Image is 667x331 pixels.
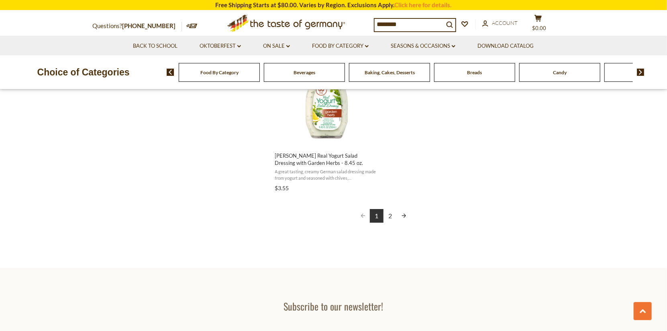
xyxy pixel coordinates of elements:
img: next arrow [637,69,645,76]
p: Questions? [93,21,182,31]
a: Kuehne Real Yogurt Salad Dressing with Garden Herbs - 8.45 oz. [274,26,380,194]
span: [PERSON_NAME] Real Yogurt Salad Dressing with Garden Herbs - 8.45 oz. [275,152,379,167]
a: [PHONE_NUMBER] [122,22,176,29]
span: $3.55 [275,185,289,191]
a: 1 [370,209,383,223]
a: On Sale [263,42,290,51]
a: Food By Category [200,69,239,75]
a: Next page [397,209,411,223]
a: Breads [467,69,482,75]
button: $0.00 [526,14,551,35]
img: previous arrow [167,69,174,76]
a: Download Catalog [477,42,534,51]
a: Back to School [133,42,177,51]
a: Click here for details. [395,1,452,8]
a: Account [482,19,518,28]
div: Pagination [275,209,492,224]
a: Beverages [294,69,315,75]
a: Food By Category [312,42,369,51]
a: 2 [383,209,397,223]
span: $0.00 [532,25,546,31]
a: Candy [553,69,567,75]
h3: Subscribe to our newsletter! [216,300,451,312]
a: Oktoberfest [200,42,241,51]
span: A great tasting, creamy German salad dressing made from yogurt and seasoned with chives, [PERSON_... [275,169,379,181]
a: Baking, Cakes, Desserts [365,69,415,75]
a: Seasons & Occasions [391,42,455,51]
span: Account [492,20,518,26]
